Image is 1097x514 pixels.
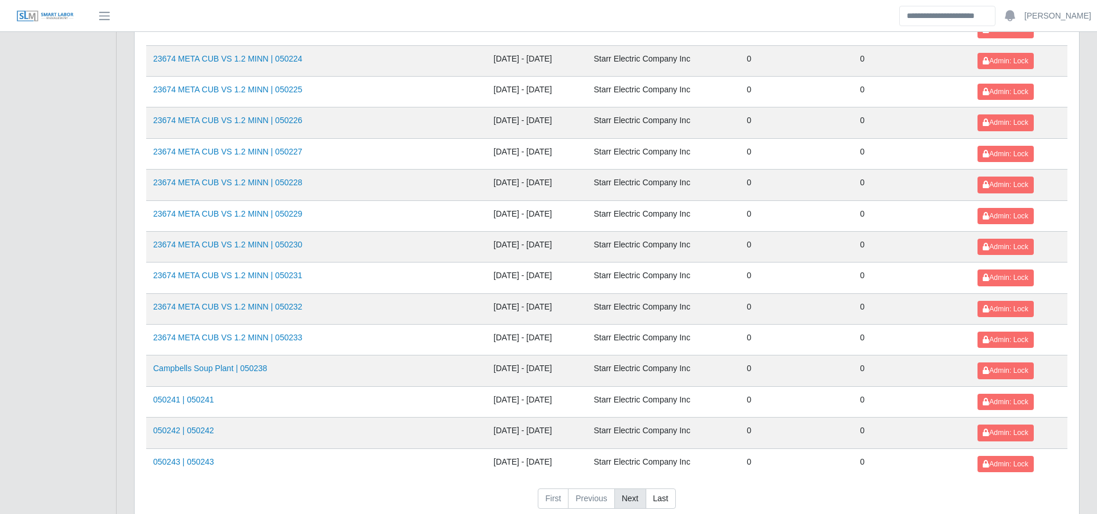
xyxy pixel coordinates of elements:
[853,77,971,107] td: 0
[853,293,971,324] td: 0
[153,395,214,404] a: 050241 | 050241
[853,45,971,76] td: 0
[983,150,1028,158] span: Admin: Lock
[153,116,302,125] a: 23674 META CUB VS 1.2 MINN | 050226
[487,418,587,448] td: [DATE] - [DATE]
[487,263,587,293] td: [DATE] - [DATE]
[1024,10,1091,22] a: [PERSON_NAME]
[977,239,1033,255] button: Admin: Lock
[740,138,853,169] td: 0
[740,355,853,386] td: 0
[853,231,971,262] td: 0
[853,355,971,386] td: 0
[740,107,853,138] td: 0
[740,293,853,324] td: 0
[153,240,302,249] a: 23674 META CUB VS 1.2 MINN | 050230
[740,231,853,262] td: 0
[487,200,587,231] td: [DATE] - [DATE]
[740,170,853,200] td: 0
[586,107,740,138] td: Starr Electric Company Inc
[487,293,587,324] td: [DATE] - [DATE]
[487,448,587,479] td: [DATE] - [DATE]
[586,231,740,262] td: Starr Electric Company Inc
[853,200,971,231] td: 0
[153,54,302,63] a: 23674 META CUB VS 1.2 MINN | 050224
[487,325,587,355] td: [DATE] - [DATE]
[740,45,853,76] td: 0
[977,301,1033,317] button: Admin: Lock
[586,138,740,169] td: Starr Electric Company Inc
[740,418,853,448] td: 0
[487,138,587,169] td: [DATE] - [DATE]
[977,332,1033,348] button: Admin: Lock
[153,364,267,373] a: Campbells Soup Plant | 050238
[487,355,587,386] td: [DATE] - [DATE]
[740,77,853,107] td: 0
[16,10,74,23] img: SLM Logo
[983,57,1028,65] span: Admin: Lock
[586,448,740,479] td: Starr Electric Company Inc
[487,386,587,417] td: [DATE] - [DATE]
[586,355,740,386] td: Starr Electric Company Inc
[586,45,740,76] td: Starr Electric Company Inc
[586,170,740,200] td: Starr Electric Company Inc
[977,114,1033,131] button: Admin: Lock
[983,336,1028,344] span: Admin: Lock
[740,386,853,417] td: 0
[977,84,1033,100] button: Admin: Lock
[977,425,1033,441] button: Admin: Lock
[977,177,1033,193] button: Admin: Lock
[586,386,740,417] td: Starr Electric Company Inc
[853,107,971,138] td: 0
[153,426,214,435] a: 050242 | 050242
[586,263,740,293] td: Starr Electric Company Inc
[983,274,1028,282] span: Admin: Lock
[153,333,302,342] a: 23674 META CUB VS 1.2 MINN | 050233
[983,181,1028,189] span: Admin: Lock
[586,418,740,448] td: Starr Electric Company Inc
[977,362,1033,379] button: Admin: Lock
[586,325,740,355] td: Starr Electric Company Inc
[487,231,587,262] td: [DATE] - [DATE]
[983,398,1028,406] span: Admin: Lock
[487,45,587,76] td: [DATE] - [DATE]
[153,302,302,311] a: 23674 META CUB VS 1.2 MINN | 050232
[853,448,971,479] td: 0
[646,488,676,509] a: Last
[977,394,1033,410] button: Admin: Lock
[977,53,1033,69] button: Admin: Lock
[983,366,1028,375] span: Admin: Lock
[614,488,646,509] a: Next
[983,118,1028,127] span: Admin: Lock
[586,200,740,231] td: Starr Electric Company Inc
[740,448,853,479] td: 0
[983,305,1028,313] span: Admin: Lock
[899,6,995,26] input: Search
[153,178,302,187] a: 23674 META CUB VS 1.2 MINN | 050228
[983,88,1028,96] span: Admin: Lock
[983,243,1028,251] span: Admin: Lock
[977,456,1033,472] button: Admin: Lock
[153,457,214,466] a: 050243 | 050243
[740,200,853,231] td: 0
[853,263,971,293] td: 0
[983,460,1028,468] span: Admin: Lock
[853,325,971,355] td: 0
[487,170,587,200] td: [DATE] - [DATE]
[983,212,1028,220] span: Admin: Lock
[983,429,1028,437] span: Admin: Lock
[153,147,302,156] a: 23674 META CUB VS 1.2 MINN | 050227
[853,170,971,200] td: 0
[853,138,971,169] td: 0
[487,77,587,107] td: [DATE] - [DATE]
[586,293,740,324] td: Starr Electric Company Inc
[487,107,587,138] td: [DATE] - [DATE]
[853,386,971,417] td: 0
[153,85,302,94] a: 23674 META CUB VS 1.2 MINN | 050225
[740,325,853,355] td: 0
[586,77,740,107] td: Starr Electric Company Inc
[153,271,302,280] a: 23674 META CUB VS 1.2 MINN | 050231
[977,146,1033,162] button: Admin: Lock
[853,418,971,448] td: 0
[740,263,853,293] td: 0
